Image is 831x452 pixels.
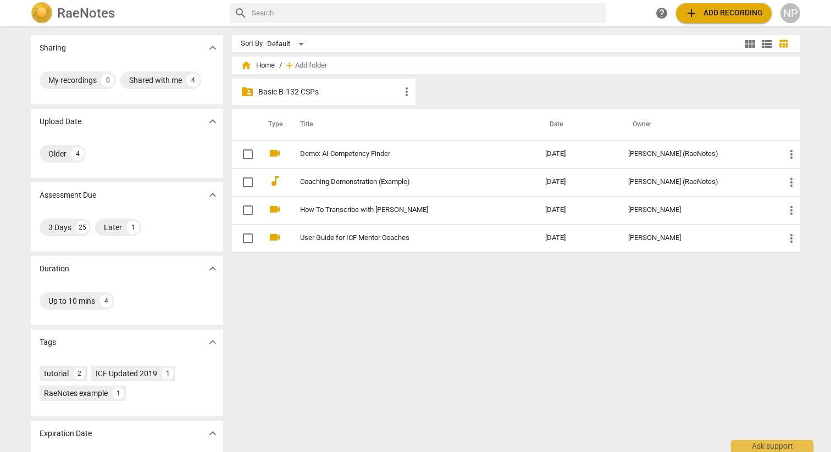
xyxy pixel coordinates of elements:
[655,7,668,20] span: help
[742,36,758,52] button: Tile view
[287,109,536,140] th: Title
[536,168,619,196] td: [DATE]
[628,206,767,214] div: [PERSON_NAME]
[71,147,84,160] div: 4
[129,75,182,86] div: Shared with me
[628,150,767,158] div: [PERSON_NAME] (RaeNotes)
[204,40,221,56] button: Show more
[96,368,157,379] div: ICF Updated 2019
[204,187,221,203] button: Show more
[40,42,66,54] p: Sharing
[31,2,53,24] img: Logo
[785,204,798,217] span: more_vert
[99,294,113,308] div: 4
[104,222,122,233] div: Later
[40,116,81,127] p: Upload Date
[785,176,798,189] span: more_vert
[31,2,221,24] a: LogoRaeNotes
[48,222,71,233] div: 3 Days
[206,41,219,54] span: expand_more
[778,38,789,49] span: table_chart
[48,295,95,306] div: Up to 10 mins
[758,36,775,52] button: List view
[241,85,254,98] span: folder_shared
[73,367,85,380] div: 2
[258,86,400,98] p: Basic B-132 CSPs
[204,425,221,442] button: Show more
[300,234,506,242] a: User Guide for ICF Mentor Coaches
[234,7,247,20] span: search
[744,37,757,51] span: view_module
[760,37,773,51] span: view_list
[268,175,281,188] span: audiotrack
[267,35,308,53] div: Default
[241,40,263,48] div: Sort By
[536,196,619,224] td: [DATE]
[48,75,97,86] div: My recordings
[48,148,67,159] div: Older
[206,336,219,349] span: expand_more
[400,85,413,98] span: more_vert
[252,4,601,22] input: Search
[279,62,282,70] span: /
[780,3,800,23] button: NP
[685,7,698,20] span: add
[40,263,69,275] p: Duration
[731,440,813,452] div: Ask support
[112,387,124,399] div: 1
[206,427,219,440] span: expand_more
[652,3,672,23] a: Help
[536,140,619,168] td: [DATE]
[241,60,275,71] span: Home
[300,206,506,214] a: How To Transcribe with [PERSON_NAME]
[676,3,772,23] button: Upload
[284,60,295,71] span: add
[206,188,219,202] span: expand_more
[186,74,200,87] div: 4
[536,224,619,252] td: [DATE]
[628,234,767,242] div: [PERSON_NAME]
[57,5,115,21] h2: RaeNotes
[40,428,92,439] p: Expiration Date
[44,368,69,379] div: tutorial
[785,148,798,161] span: more_vert
[536,109,619,140] th: Date
[204,113,221,130] button: Show more
[40,337,56,348] p: Tags
[685,7,763,20] span: Add recording
[628,178,767,186] div: [PERSON_NAME] (RaeNotes)
[40,189,96,201] p: Assessment Due
[259,109,287,140] th: Type
[785,232,798,245] span: more_vert
[206,262,219,275] span: expand_more
[300,150,506,158] a: Demo: AI Competency Finder
[295,62,327,70] span: Add folder
[268,147,281,160] span: videocam
[162,367,174,380] div: 1
[44,388,108,399] div: RaeNotes example
[76,221,89,234] div: 25
[206,115,219,128] span: expand_more
[268,231,281,244] span: videocam
[300,178,506,186] a: Coaching Demonstration (Example)
[204,260,221,277] button: Show more
[268,203,281,216] span: videocam
[241,60,252,71] span: home
[101,74,114,87] div: 0
[126,221,140,234] div: 1
[204,334,221,350] button: Show more
[775,36,791,52] button: Table view
[619,109,776,140] th: Owner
